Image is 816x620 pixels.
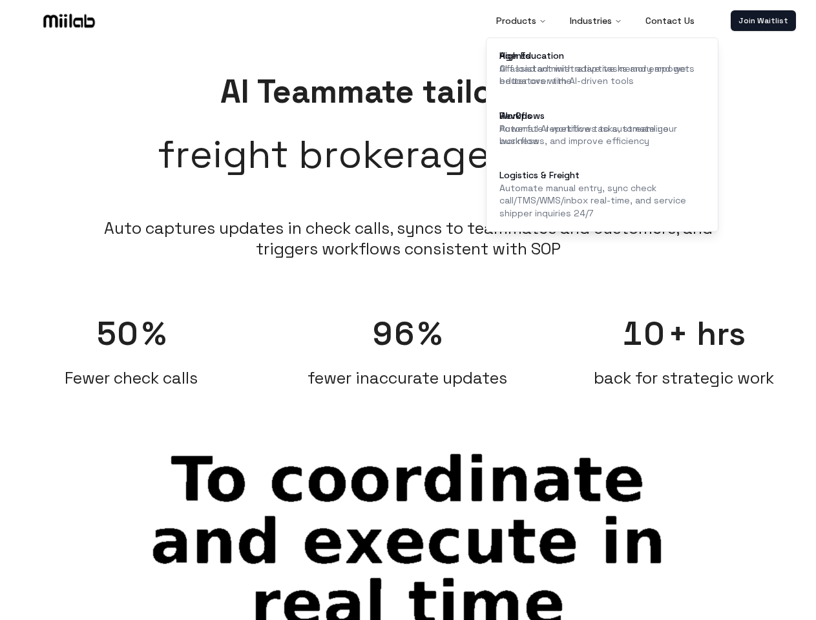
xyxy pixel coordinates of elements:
a: Contact Us [635,8,705,34]
a: Logo [21,11,118,30]
a: Join Waitlist [731,10,796,31]
span: % [418,313,442,355]
button: Industries [560,8,633,34]
span: + hrs [668,313,746,355]
span: freight brokerage and 3PL [158,125,659,183]
span: 96 [373,313,415,355]
span: back for strategic work [594,367,774,388]
span: 10 [622,313,665,355]
button: Products [486,8,557,34]
span: 50 [96,313,140,355]
li: Auto captures updates in check calls, syncs to teammates and customers, and triggers workflows co... [97,218,719,259]
span: % [142,313,166,355]
span: AI Teammate tailored for [220,71,596,112]
nav: Main [486,8,705,34]
span: fewer inaccurate updates [308,367,507,388]
img: Logo [41,11,98,30]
